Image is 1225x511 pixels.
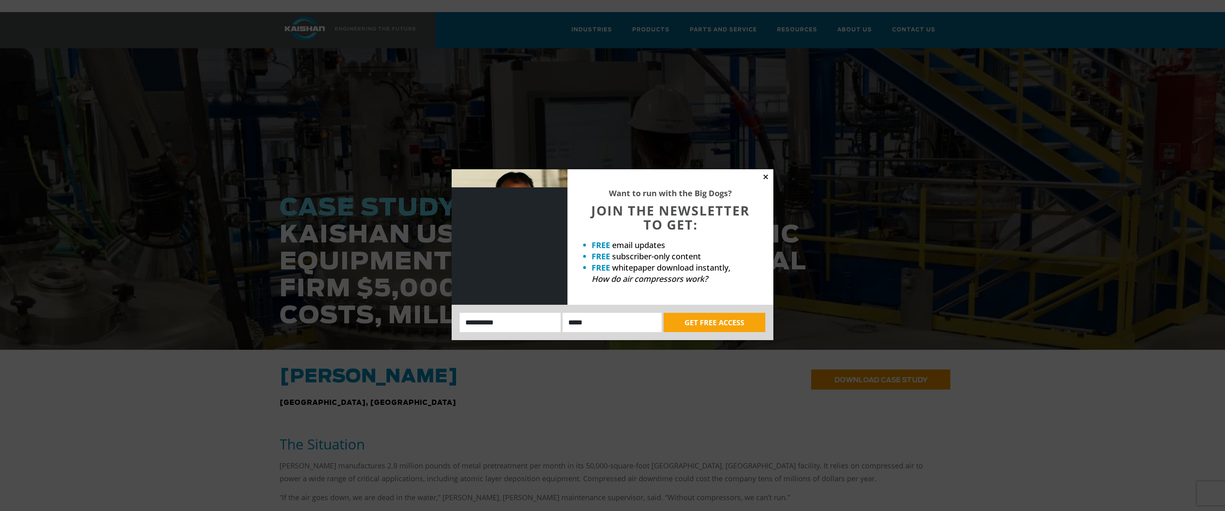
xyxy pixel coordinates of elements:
[612,262,730,273] span: whitepaper download instantly,
[609,188,732,199] strong: Want to run with the Big Dogs?
[612,240,665,250] span: email updates
[591,202,750,233] span: JOIN THE NEWSLETTER TO GET:
[460,313,561,332] input: Name:
[612,251,701,262] span: subscriber-only content
[592,240,610,250] strong: FREE
[563,313,662,332] input: Email
[664,313,765,332] button: GET FREE ACCESS
[592,262,610,273] strong: FREE
[762,173,769,181] button: Close
[592,273,708,284] em: How do air compressors work?
[592,251,610,262] strong: FREE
